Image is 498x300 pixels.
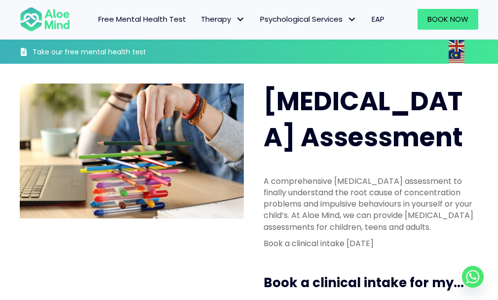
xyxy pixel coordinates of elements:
a: Malay [449,52,465,63]
span: Free Mental Health Test [98,14,186,24]
nav: Menu [80,9,391,30]
span: Psychological Services: submenu [345,12,359,27]
span: EAP [372,14,384,24]
a: Psychological ServicesPsychological Services: submenu [253,9,364,30]
h3: Take our free mental health test [33,47,160,57]
a: English [449,40,465,51]
img: ADHD photo [20,84,244,218]
span: Therapy: submenu [233,12,248,27]
h3: Book a clinical intake for my... [264,274,483,292]
img: en [449,40,464,52]
span: Book Now [427,14,468,24]
span: Therapy [201,14,245,24]
a: EAP [364,9,392,30]
img: Aloe mind Logo [20,6,70,32]
span: Psychological Services [260,14,357,24]
a: Take our free mental health test [20,42,160,64]
span: [MEDICAL_DATA] Assessment [264,83,463,155]
a: Book Now [418,9,478,30]
p: A comprehensive [MEDICAL_DATA] assessment to finally understand the root cause of concentration p... [264,175,473,233]
a: Whatsapp [462,266,484,288]
p: Book a clinical intake [DATE] [264,238,473,249]
a: TherapyTherapy: submenu [193,9,253,30]
a: Free Mental Health Test [91,9,193,30]
img: ms [449,52,464,64]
